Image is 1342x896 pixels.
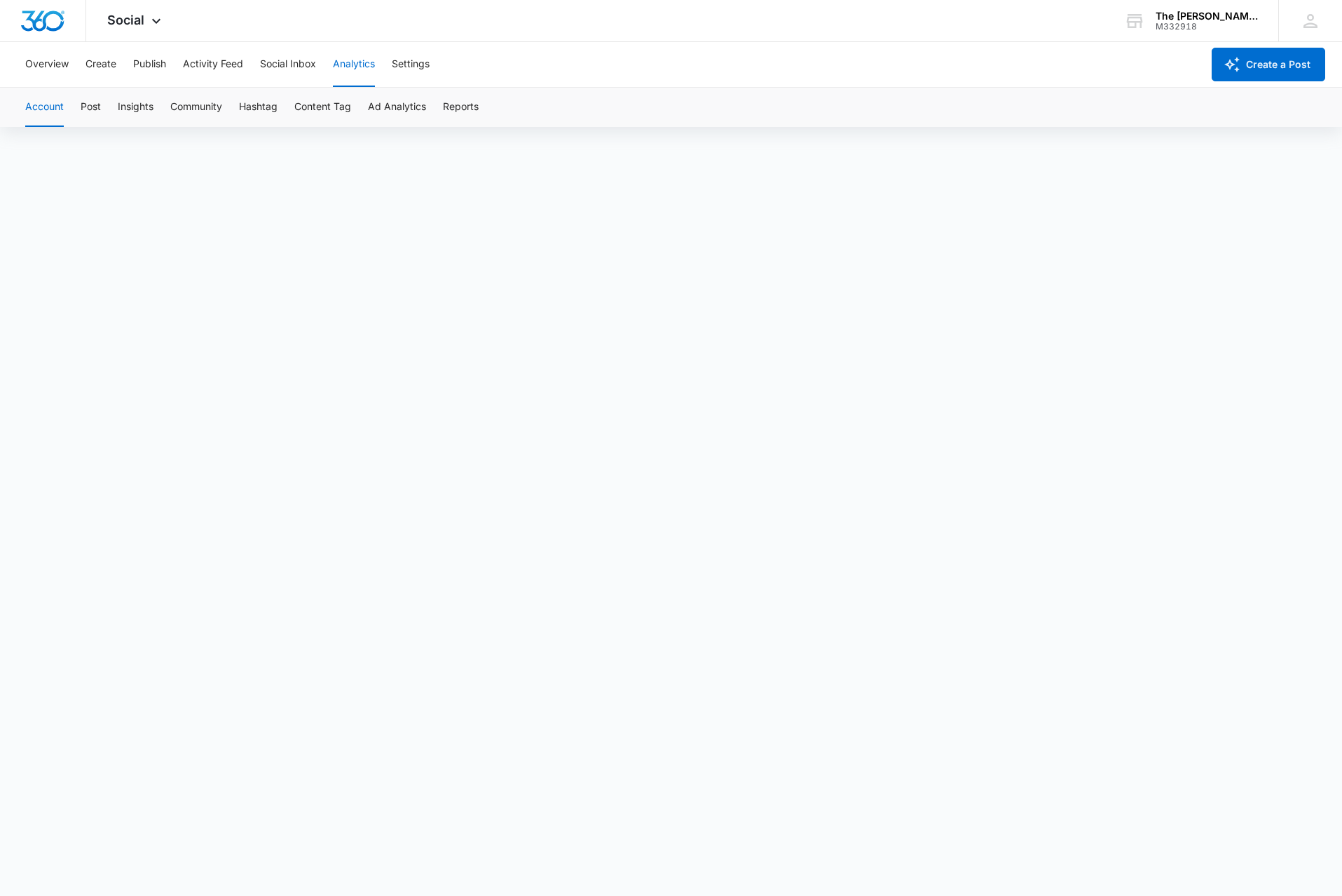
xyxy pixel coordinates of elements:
[333,42,375,87] button: Analytics
[443,88,479,127] button: Reports
[239,88,278,127] button: Hashtag
[118,88,153,127] button: Insights
[14,262,266,308] p: Never miss a message, comment or mention with our powerful Social Inbox. Engage with flowers acro...
[14,320,266,351] p: Learn how to manage your direct messages in our support guide, " "
[183,42,243,87] button: Activity Feed
[124,337,221,349] a: Using your Social Inbox.
[107,13,144,27] span: Social
[294,88,351,127] button: Content Tag
[14,379,79,404] a: Not Now
[175,379,252,404] a: Learn More
[392,42,430,87] button: Settings
[251,4,276,29] a: Close modal
[170,88,222,127] button: Community
[25,42,69,87] button: Overview
[260,42,316,87] button: Social Inbox
[133,42,166,87] button: Publish
[1212,48,1325,81] button: Create a Post
[25,88,64,127] button: Account
[368,88,426,127] button: Ad Analytics
[14,25,266,55] h1: Social Inbox
[1156,11,1258,22] div: account name
[81,88,101,127] button: Post
[85,42,116,87] button: Create
[1156,22,1258,32] div: account id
